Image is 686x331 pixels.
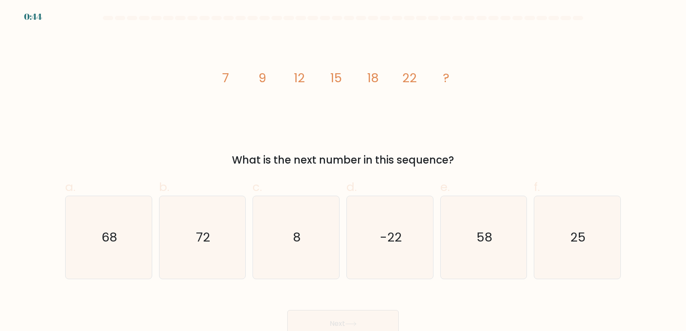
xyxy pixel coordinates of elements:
[367,69,379,86] tspan: 18
[293,229,301,246] text: 8
[294,69,305,86] tspan: 12
[476,229,492,246] text: 58
[196,229,210,246] text: 72
[443,69,449,86] tspan: ?
[24,10,42,23] div: 0:44
[534,179,540,195] span: f.
[440,179,450,195] span: e.
[402,69,417,86] tspan: 22
[70,152,616,168] div: What is the next number in this sequence?
[159,179,169,195] span: b.
[571,229,586,246] text: 25
[380,229,402,246] text: -22
[102,229,117,246] text: 68
[253,179,262,195] span: c.
[259,69,266,86] tspan: 9
[222,69,229,86] tspan: 7
[330,69,342,86] tspan: 15
[65,179,75,195] span: a.
[346,179,357,195] span: d.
